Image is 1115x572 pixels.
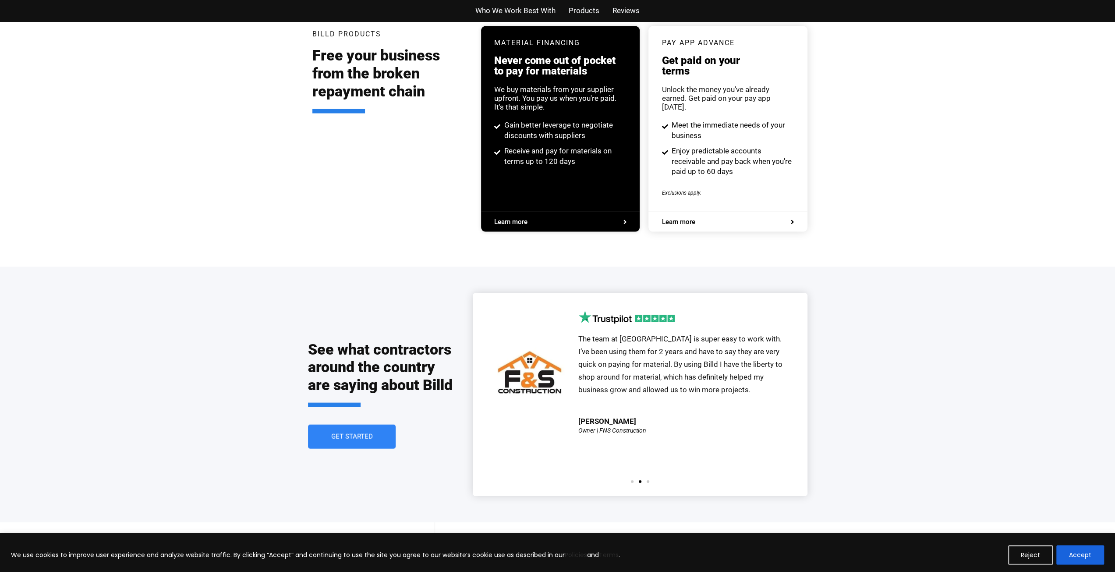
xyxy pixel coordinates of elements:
a: Who We Work Best With [475,4,556,17]
h2: Free your business from the broken repayment chain [312,46,468,113]
h3: pay app advance [662,39,794,46]
a: Reviews [612,4,640,17]
span: Go to slide 2 [639,480,641,483]
span: Get Started [331,433,372,440]
h3: Never come out of pocket to pay for materials [494,55,627,76]
h3: Billd Products [312,31,381,38]
span: Learn more [662,219,695,225]
h3: Material Financing [494,39,627,46]
span: Receive and pay for materials on terms up to 120 days [502,146,627,167]
a: Learn more [662,219,794,225]
a: Policies [565,551,587,559]
span: Enjoy predictable accounts receivable and pay back when you're paid up to 60 days [669,146,794,177]
span: Meet the immediate needs of your business [669,120,794,141]
span: Exclusions apply. [662,190,701,196]
a: Terms [599,551,619,559]
div: Owner | FNS Construction [578,427,646,433]
span: Learn more [494,219,527,225]
span: The team at [GEOGRAPHIC_DATA] is super easy to work with. I’ve been using them for 2 years and ha... [578,334,782,394]
a: Get Started [308,425,396,449]
a: Learn more [494,219,627,225]
a: Products [569,4,599,17]
p: We use cookies to improve user experience and analyze website traffic. By clicking “Accept” and c... [11,550,620,560]
div: 2 / 3 [486,311,794,471]
span: Gain better leverage to negotiate discounts with suppliers [502,120,627,141]
h2: See what contractors around the country are saying about Billd [308,341,455,407]
div: We buy materials from your supplier upfront. You pay us when you're paid. It's that simple. [494,85,627,111]
span: Go to slide 3 [647,480,649,483]
div: [PERSON_NAME] [578,418,636,425]
h3: Get paid on your terms [662,55,794,76]
button: Reject [1008,545,1053,565]
span: Go to slide 1 [631,480,634,483]
button: Accept [1056,545,1104,565]
div: Unlock the money you've already earned. Get paid on your pay app [DATE]. [662,85,794,111]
